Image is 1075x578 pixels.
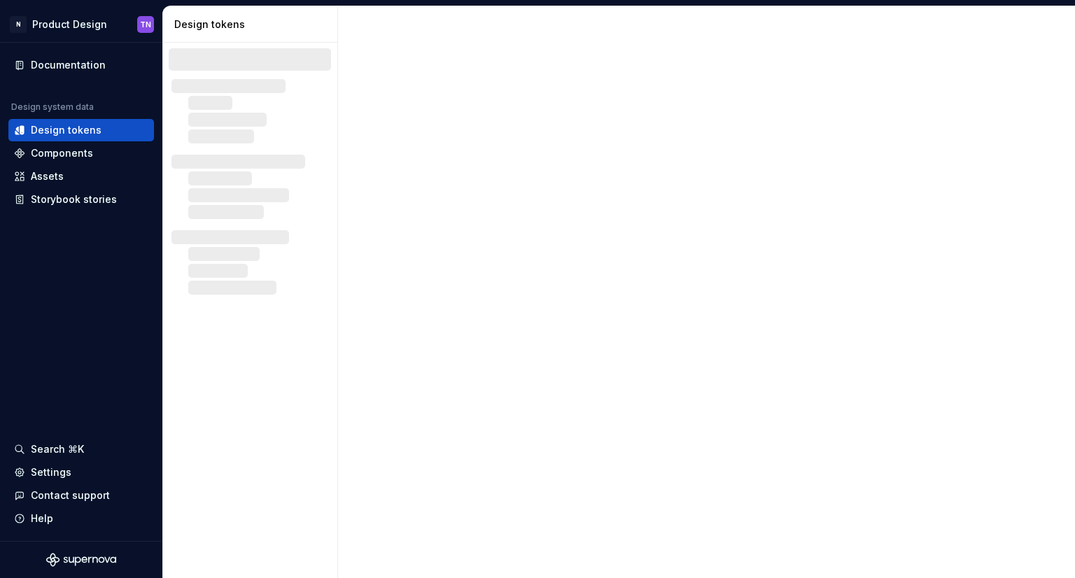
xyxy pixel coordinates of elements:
a: Documentation [8,54,154,76]
div: TN [140,19,151,30]
div: Settings [31,465,71,479]
button: Help [8,507,154,530]
div: Product Design [32,17,107,31]
a: Components [8,142,154,164]
div: Search ⌘K [31,442,84,456]
svg: Supernova Logo [46,553,116,567]
div: Contact support [31,488,110,502]
div: Components [31,146,93,160]
div: Assets [31,169,64,183]
div: Help [31,512,53,526]
div: Design tokens [31,123,101,137]
button: Search ⌘K [8,438,154,460]
div: N [10,16,27,33]
a: Assets [8,165,154,188]
a: Settings [8,461,154,484]
button: NProduct DesignTN [3,9,160,39]
a: Storybook stories [8,188,154,211]
div: Documentation [31,58,106,72]
div: Storybook stories [31,192,117,206]
a: Design tokens [8,119,154,141]
div: Design system data [11,101,94,113]
div: Design tokens [174,17,332,31]
button: Contact support [8,484,154,507]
